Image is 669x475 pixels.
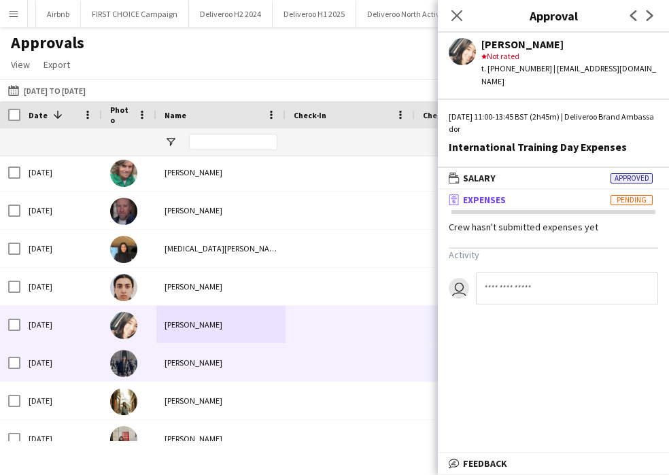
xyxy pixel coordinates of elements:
div: [DATE] [20,344,102,381]
button: Open Filter Menu [165,136,177,148]
div: [DATE] [20,268,102,305]
div: [DATE] [20,306,102,343]
span: Salary [463,172,496,184]
img: Michael Lim [110,350,137,377]
h3: Activity [449,249,658,261]
div: [PERSON_NAME] [156,382,286,419]
div: [DATE] [20,420,102,457]
button: [DATE] to [DATE] [5,82,88,99]
div: [DATE] [20,230,102,267]
button: Deliveroo H2 2024 [189,1,273,27]
div: Not rated [481,50,658,63]
button: Airbnb [36,1,81,27]
img: Wen hui Chen [110,388,137,415]
a: View [5,56,35,73]
span: Date [29,110,48,120]
div: [PERSON_NAME] [156,154,286,191]
img: Lee Thompson [110,198,137,225]
span: View [11,58,30,71]
div: [PERSON_NAME] [156,268,286,305]
div: [PERSON_NAME] [156,344,286,381]
div: [DATE] [20,154,102,191]
img: Zohra Rahmani [110,274,137,301]
div: ExpensesPending [438,210,669,325]
mat-expansion-panel-header: SalaryApproved [438,168,669,188]
div: [MEDICAL_DATA][PERSON_NAME] [156,230,286,267]
div: [PERSON_NAME] [481,38,658,50]
button: Deliveroo H1 2025 [273,1,356,27]
a: Export [38,56,75,73]
span: Check-In [294,110,326,120]
span: Pending [611,195,653,205]
div: [PERSON_NAME] [156,420,286,457]
span: Export [44,58,70,71]
mat-expansion-panel-header: ExpensesPending [438,190,669,210]
span: Expenses [463,194,506,206]
span: Photo [110,105,132,125]
span: Name [165,110,186,120]
mat-expansion-panel-header: Feedback [438,453,669,474]
h3: Approval [438,7,669,24]
img: Irene Chang [110,312,137,339]
div: [DATE] [20,382,102,419]
span: Approved [611,173,653,183]
div: [DATE] [20,192,102,229]
div: [PERSON_NAME] [156,192,286,229]
button: Deliveroo North Activity - DEL134 [356,1,492,27]
span: Check-Out [423,110,463,120]
img: Felicity Chang [110,426,137,453]
div: Crew hasn't submitted expenses yet [438,221,669,233]
input: Name Filter Input [189,134,277,150]
div: t. [PHONE_NUMBER] | [EMAIL_ADDRESS][DOMAIN_NAME] [481,63,658,87]
img: Yasmin Niksaz [110,236,137,263]
img: james paul cockayne [110,160,137,187]
button: FIRST CHOICE Campaign [81,1,189,27]
div: [DATE] 11:00-13:45 BST (2h45m) | Deliveroo Brand Ambassador [449,111,658,135]
div: International Training Day Expenses [449,141,658,153]
span: Feedback [463,457,507,470]
div: [PERSON_NAME] [156,306,286,343]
